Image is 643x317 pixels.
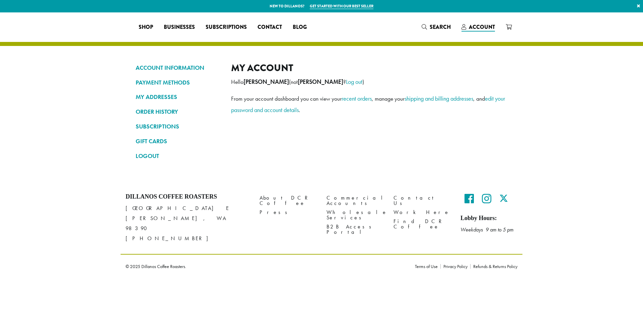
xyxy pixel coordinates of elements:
[136,62,221,167] nav: Account pages
[231,93,507,116] p: From your account dashboard you can view your , manage your , and .
[133,22,158,33] a: Shop
[415,264,440,269] a: Terms of Use
[136,136,221,147] a: GIFT CARDS
[327,222,383,237] a: B2B Access Portal
[136,121,221,132] a: SUBSCRIPTIONS
[430,23,451,31] span: Search
[394,217,450,231] a: Find DCR Coffee
[136,77,221,88] a: PAYMENT METHODS
[394,193,450,208] a: Contact Us
[260,193,316,208] a: About DCR Coffee
[136,150,221,162] a: LOGOUT
[460,215,517,222] h5: Lobby Hours:
[136,91,221,103] a: MY ADDRESSES
[346,78,362,86] a: Log out
[460,226,513,233] em: Weekdays 9 am to 5 pm
[258,23,282,32] span: Contact
[405,95,473,102] a: shipping and billing addresses
[231,76,507,88] p: Hello (not ? )
[243,78,289,86] strong: [PERSON_NAME]
[126,264,405,269] p: © 2025 Dillanos Coffee Roasters.
[327,208,383,222] a: Wholesale Services
[310,3,373,9] a: Get started with our best seller
[126,203,249,244] p: [GEOGRAPHIC_DATA] E [PERSON_NAME], WA 98390 [PHONE_NUMBER]
[416,21,456,33] a: Search
[206,23,247,32] span: Subscriptions
[342,95,372,102] a: recent orders
[394,208,450,217] a: Work Here
[260,208,316,217] a: Press
[293,23,307,32] span: Blog
[139,23,153,32] span: Shop
[327,193,383,208] a: Commercial Accounts
[440,264,470,269] a: Privacy Policy
[126,193,249,201] h4: Dillanos Coffee Roasters
[470,264,517,269] a: Refunds & Returns Policy
[136,62,221,73] a: ACCOUNT INFORMATION
[298,78,343,86] strong: [PERSON_NAME]
[231,62,507,74] h2: My account
[164,23,195,32] span: Businesses
[136,106,221,117] a: ORDER HISTORY
[469,23,495,31] span: Account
